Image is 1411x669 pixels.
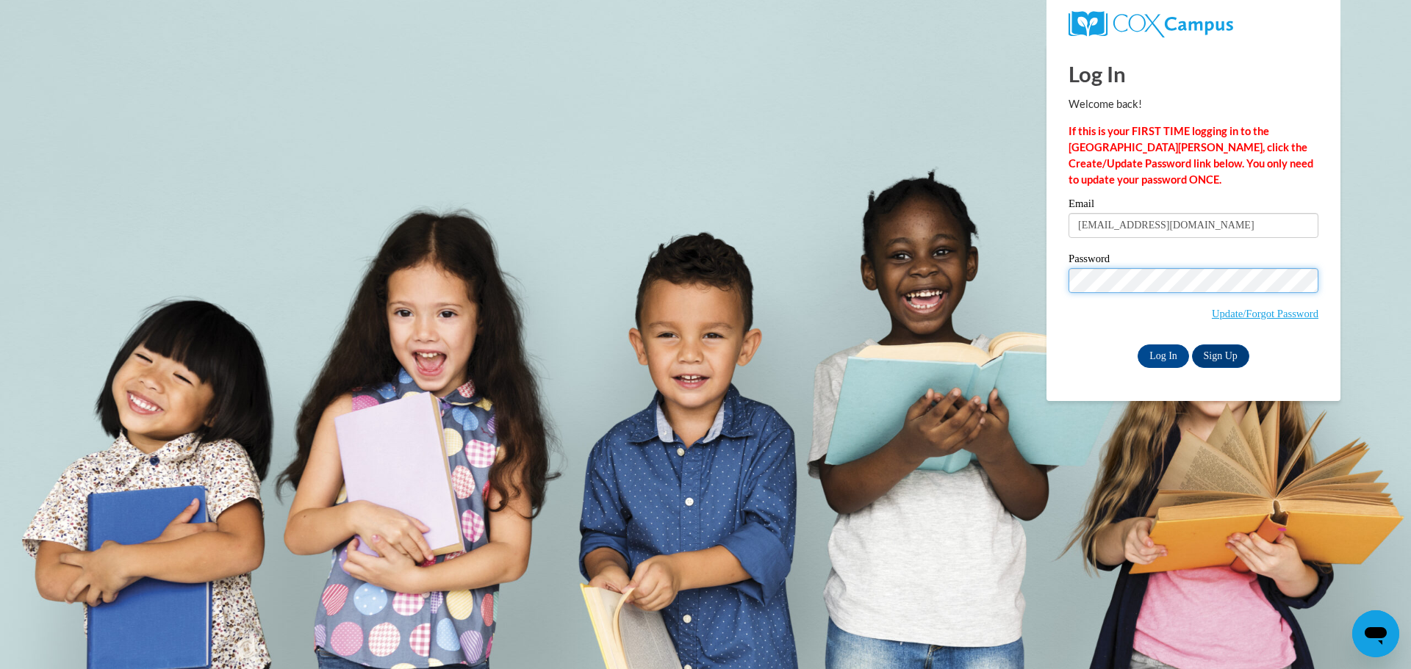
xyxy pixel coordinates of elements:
[1069,59,1318,89] h1: Log In
[1352,610,1399,657] iframe: Button to launch messaging window
[1069,198,1318,213] label: Email
[1069,125,1313,186] strong: If this is your FIRST TIME logging in to the [GEOGRAPHIC_DATA][PERSON_NAME], click the Create/Upd...
[1212,308,1318,319] a: Update/Forgot Password
[1069,11,1233,37] img: COX Campus
[1069,11,1318,37] a: COX Campus
[1069,96,1318,112] p: Welcome back!
[1192,344,1249,368] a: Sign Up
[1069,253,1318,268] label: Password
[1138,344,1189,368] input: Log In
